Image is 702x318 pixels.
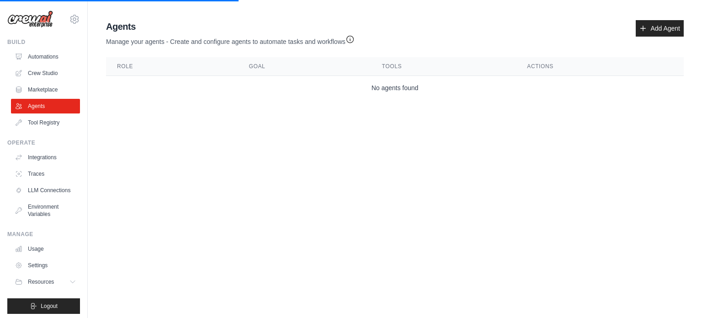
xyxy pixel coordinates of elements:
[7,139,80,146] div: Operate
[28,278,54,286] span: Resources
[11,49,80,64] a: Automations
[11,275,80,289] button: Resources
[11,150,80,165] a: Integrations
[11,242,80,256] a: Usage
[7,231,80,238] div: Manage
[11,66,80,81] a: Crew Studio
[11,167,80,181] a: Traces
[238,57,371,76] th: Goal
[7,298,80,314] button: Logout
[106,57,238,76] th: Role
[106,20,355,33] h2: Agents
[11,82,80,97] a: Marketplace
[7,11,53,28] img: Logo
[11,183,80,198] a: LLM Connections
[11,258,80,273] a: Settings
[11,199,80,221] a: Environment Variables
[106,33,355,46] p: Manage your agents - Create and configure agents to automate tasks and workflows
[11,115,80,130] a: Tool Registry
[516,57,684,76] th: Actions
[371,57,516,76] th: Tools
[106,76,684,100] td: No agents found
[41,302,58,310] span: Logout
[11,99,80,113] a: Agents
[7,38,80,46] div: Build
[636,20,684,37] a: Add Agent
